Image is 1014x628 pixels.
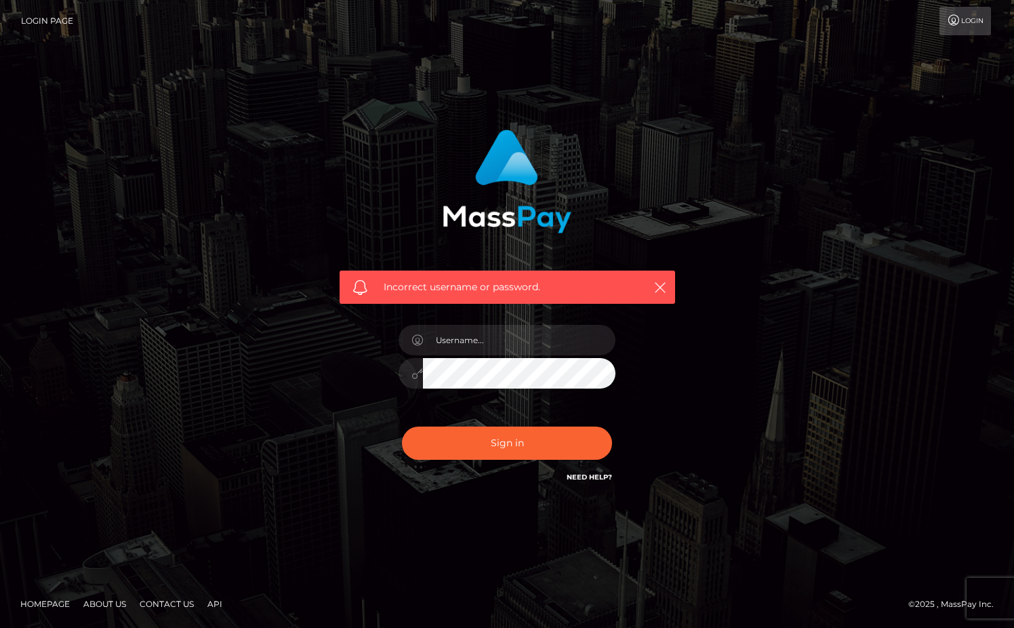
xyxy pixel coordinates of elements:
[423,325,615,355] input: Username...
[402,427,612,460] button: Sign in
[78,593,131,614] a: About Us
[202,593,228,614] a: API
[384,280,631,294] span: Incorrect username or password.
[908,597,1004,612] div: © 2025 , MassPay Inc.
[939,7,991,35] a: Login
[134,593,199,614] a: Contact Us
[21,7,73,35] a: Login Page
[567,473,612,482] a: Need Help?
[15,593,75,614] a: Homepage
[443,130,571,233] img: MassPay Login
